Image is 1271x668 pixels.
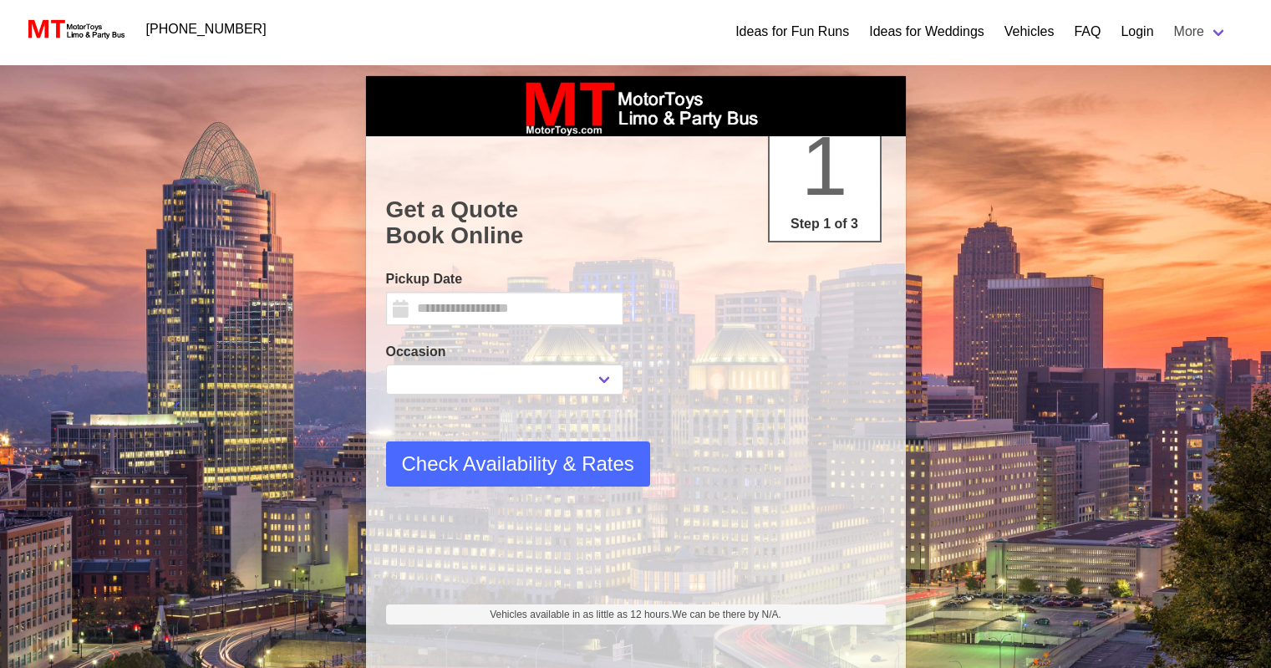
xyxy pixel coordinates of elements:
[776,214,873,234] p: Step 1 of 3
[23,18,126,41] img: MotorToys Logo
[1164,15,1238,48] a: More
[869,22,984,42] a: Ideas for Weddings
[672,609,781,620] span: We can be there by N/A.
[1004,22,1055,42] a: Vehicles
[1121,22,1153,42] a: Login
[136,13,277,46] a: [PHONE_NUMBER]
[801,119,848,212] span: 1
[1074,22,1101,42] a: FAQ
[386,269,623,289] label: Pickup Date
[511,76,761,136] img: box_logo_brand.jpeg
[402,449,634,479] span: Check Availability & Rates
[386,342,623,362] label: Occasion
[490,607,781,622] span: Vehicles available in as little as 12 hours.
[735,22,849,42] a: Ideas for Fun Runs
[386,441,650,487] button: Check Availability & Rates
[386,196,886,249] h1: Get a Quote Book Online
